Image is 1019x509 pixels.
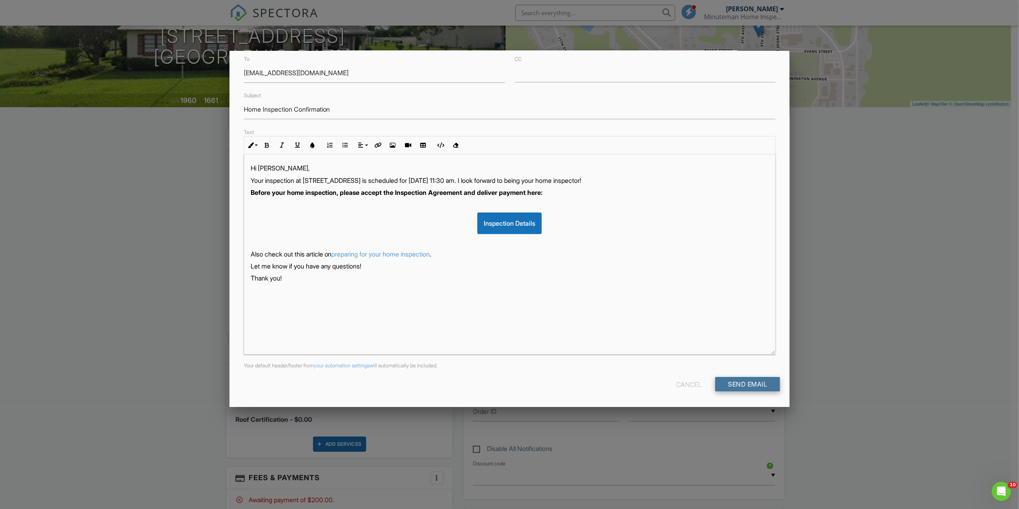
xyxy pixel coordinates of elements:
[1008,482,1017,488] span: 10
[259,138,275,153] button: Bold (Ctrl+B)
[314,363,369,369] a: your automation settings
[244,93,261,99] label: Subject
[251,164,769,172] p: Hi [PERSON_NAME],
[251,188,543,196] strong: Before your home inspection, please accept the Inspection Agreement and deliver payment here:
[992,482,1011,501] iframe: Intercom live chat
[477,219,542,227] a: Inspection Details
[251,262,769,271] p: Let me know if you have any questions!
[514,56,522,62] label: CC
[385,138,400,153] button: Insert Image (Ctrl+P)
[400,138,415,153] button: Insert Video
[676,377,702,391] div: Cancel
[715,377,780,391] input: Send Email
[433,138,448,153] button: Code View
[251,250,769,259] p: Also check out this article on .
[239,363,780,369] div: Your default header/footer from will automatically be included.
[244,129,254,135] label: Text
[290,138,305,153] button: Underline (Ctrl+U)
[415,138,431,153] button: Insert Table
[332,250,430,258] a: preparing for your home inspection
[322,138,337,153] button: Ordered List
[251,274,769,283] p: Thank you!
[244,56,249,62] label: To
[251,176,769,185] p: Your inspection at [STREET_ADDRESS] is scheduled for [DATE] 11:30 am. I look forward to being you...
[244,138,259,153] button: Inline Style
[370,138,385,153] button: Insert Link (Ctrl+K)
[275,138,290,153] button: Italic (Ctrl+I)
[305,138,320,153] button: Colors
[477,212,542,234] div: Inspection Details
[337,138,353,153] button: Unordered List
[448,138,463,153] button: Clear Formatting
